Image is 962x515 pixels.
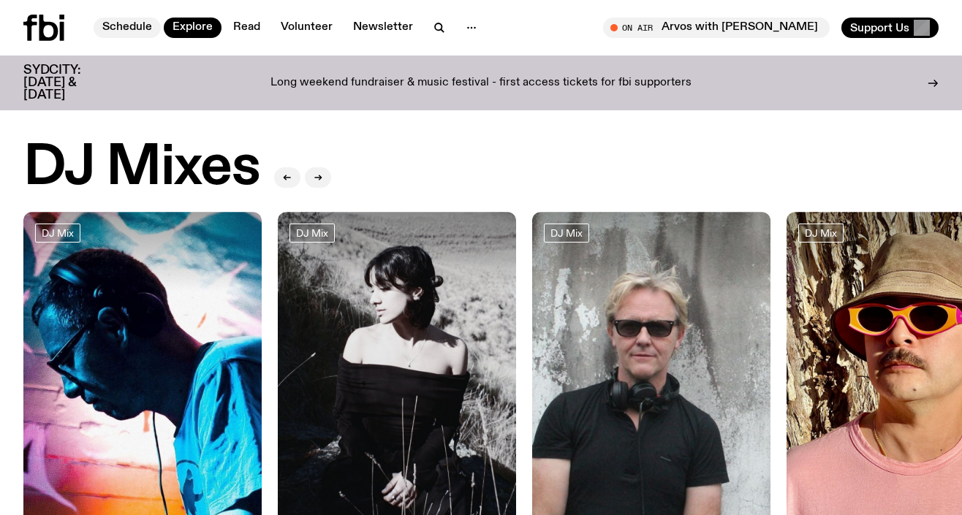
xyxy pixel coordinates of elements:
span: DJ Mix [296,227,328,238]
a: Read [224,18,269,38]
p: Long weekend fundraiser & music festival - first access tickets for fbi supporters [270,77,692,90]
h3: SYDCITY: [DATE] & [DATE] [23,64,117,102]
a: Volunteer [272,18,341,38]
a: DJ Mix [544,224,589,243]
span: DJ Mix [550,227,583,238]
span: Support Us [850,21,909,34]
h2: DJ Mixes [23,140,260,196]
a: Schedule [94,18,161,38]
a: DJ Mix [289,224,335,243]
a: DJ Mix [35,224,80,243]
button: Support Us [841,18,939,38]
a: DJ Mix [798,224,844,243]
a: Explore [164,18,221,38]
a: Newsletter [344,18,422,38]
button: On AirArvos with [PERSON_NAME] [603,18,830,38]
span: DJ Mix [42,227,74,238]
span: DJ Mix [805,227,837,238]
